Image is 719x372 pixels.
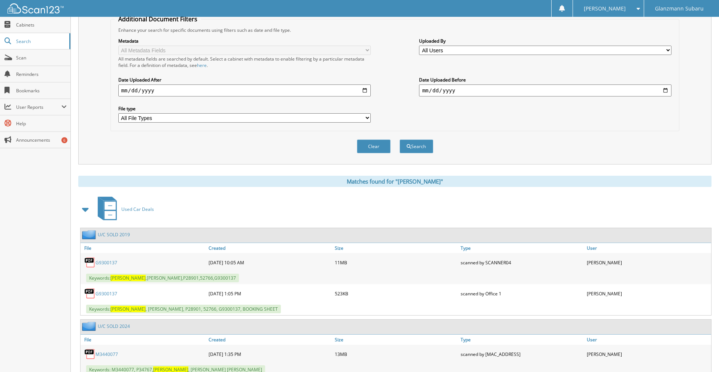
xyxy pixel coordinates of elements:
a: User [585,243,711,253]
div: Matches found for "[PERSON_NAME]" [78,176,712,187]
a: G9300137 [95,290,117,297]
a: U/C SOLD 2024 [98,323,130,329]
button: Search [400,139,433,153]
input: end [419,84,671,96]
div: [PERSON_NAME] [585,286,711,301]
img: folder2.png [82,230,98,239]
span: Keywords: ,[PERSON_NAME],P28901,52766,G9300137 [86,274,239,282]
a: Used Car Deals [93,194,154,224]
span: Scan [16,55,67,61]
img: PDF.png [84,288,95,299]
div: scanned by SCANNER04 [459,255,585,270]
a: File [81,335,207,345]
div: 6 [61,137,67,143]
a: M3440077 [95,351,118,357]
img: PDF.png [84,257,95,268]
div: All metadata fields are searched by default. Select a cabinet with metadata to enable filtering b... [118,56,371,68]
span: Used Car Deals [121,206,154,212]
span: Announcements [16,137,67,143]
label: Date Uploaded Before [419,77,671,83]
div: [PERSON_NAME] [585,255,711,270]
a: File [81,243,207,253]
a: Created [207,243,333,253]
a: Type [459,243,585,253]
div: 13MB [333,347,459,362]
label: Date Uploaded After [118,77,371,83]
a: User [585,335,711,345]
span: Search [16,38,66,44]
span: Reminders [16,71,67,77]
img: PDF.png [84,348,95,360]
span: Cabinets [16,22,67,28]
label: File type [118,105,371,112]
a: here [197,62,207,68]
a: Size [333,243,459,253]
div: Enhance your search for specific documents using filters such as date and file type. [115,27,676,33]
div: scanned by [MAC_ADDRESS] [459,347,585,362]
span: Keywords: , [PERSON_NAME], P28901, 52766, G9300137, BOOKING SHEET [86,305,281,313]
span: Help [16,120,67,127]
div: [DATE] 10:05 AM [207,255,333,270]
a: Type [459,335,585,345]
span: [PERSON_NAME] [110,306,146,312]
button: Clear [357,139,391,153]
img: folder2.png [82,322,98,331]
legend: Additional Document Filters [115,15,201,23]
a: Size [333,335,459,345]
img: scan123-logo-white.svg [7,3,64,13]
span: [PERSON_NAME] [584,6,626,11]
div: [DATE] 1:05 PM [207,286,333,301]
input: start [118,84,371,96]
div: 11MB [333,255,459,270]
label: Metadata [118,38,371,44]
span: User Reports [16,104,61,110]
div: 523KB [333,286,459,301]
a: U/C SOLD 2019 [98,231,130,238]
span: Bookmarks [16,87,67,94]
div: [DATE] 1:35 PM [207,347,333,362]
span: [PERSON_NAME] [110,275,146,281]
iframe: Chat Widget [682,336,719,372]
a: G9300137 [95,259,117,266]
label: Uploaded By [419,38,671,44]
a: Created [207,335,333,345]
span: Glanzmann Subaru [655,6,704,11]
div: [PERSON_NAME] [585,347,711,362]
div: scanned by Office 1 [459,286,585,301]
